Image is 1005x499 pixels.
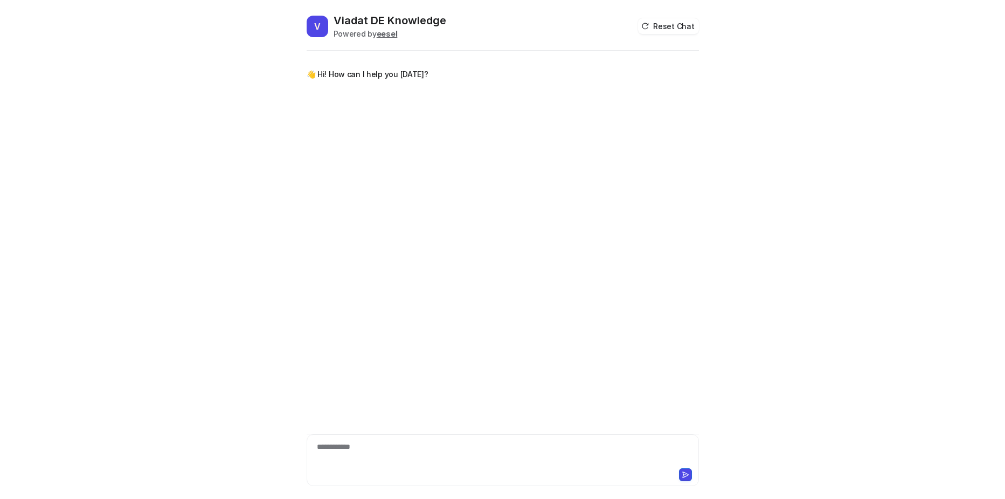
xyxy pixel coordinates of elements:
[377,29,398,38] b: eesel
[334,13,446,28] h2: Viadat DE Knowledge
[638,18,698,34] button: Reset Chat
[307,68,428,81] p: 👋 Hi! How can I help you [DATE]?
[307,16,328,37] span: V
[334,28,446,39] div: Powered by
